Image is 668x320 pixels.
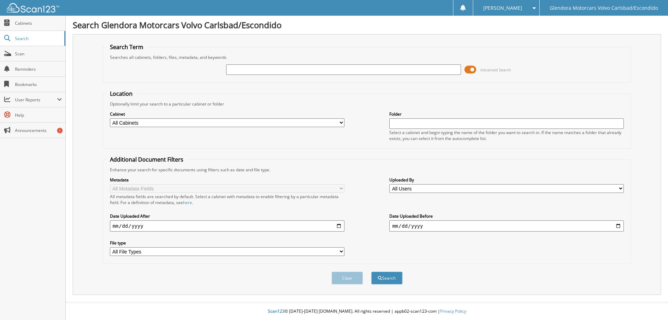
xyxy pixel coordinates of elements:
[110,194,344,205] div: All metadata fields are searched by default. Select a cabinet with metadata to enable filtering b...
[7,3,59,13] img: scan123-logo-white.svg
[106,101,628,107] div: Optionally limit your search to a particular cabinet or folder
[57,128,63,133] div: 1
[371,272,403,284] button: Search
[15,66,62,72] span: Reminders
[389,111,624,117] label: Folder
[15,127,62,133] span: Announcements
[73,19,661,31] h1: Search Glendora Motorcars Volvo Carlsbad/Escondido
[389,130,624,141] div: Select a cabinet and begin typing the name of the folder you want to search in. If the name match...
[389,177,624,183] label: Uploaded By
[106,156,187,163] legend: Additional Document Filters
[110,220,344,232] input: start
[106,167,628,173] div: Enhance your search for specific documents using filters such as date and file type.
[183,200,192,205] a: here
[15,97,57,103] span: User Reports
[110,240,344,246] label: File type
[66,303,668,320] div: © [DATE]-[DATE] [DOMAIN_NAME]. All rights reserved | appb02-scan123-com |
[15,51,62,57] span: Scan
[106,54,628,60] div: Searches all cabinets, folders, files, metadata, and keywords
[15,81,62,87] span: Bookmarks
[483,6,522,10] span: [PERSON_NAME]
[550,6,658,10] span: Glendora Motorcars Volvo Carlsbad/Escondido
[110,111,344,117] label: Cabinet
[110,177,344,183] label: Metadata
[480,67,511,72] span: Advanced Search
[389,213,624,219] label: Date Uploaded Before
[440,308,466,314] a: Privacy Policy
[110,213,344,219] label: Date Uploaded After
[106,43,147,51] legend: Search Term
[268,308,285,314] span: Scan123
[332,272,363,284] button: Clear
[106,90,136,97] legend: Location
[15,36,61,41] span: Search
[15,112,62,118] span: Help
[389,220,624,232] input: end
[15,20,62,26] span: Cabinets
